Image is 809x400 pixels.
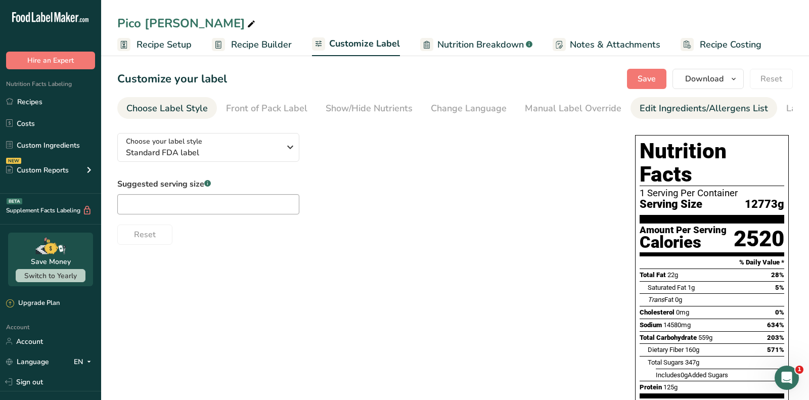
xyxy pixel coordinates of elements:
[640,308,675,316] span: Cholesterol
[775,308,784,316] span: 0%
[672,69,744,89] button: Download
[6,158,21,164] div: NEW
[420,33,532,56] a: Nutrition Breakdown
[771,271,784,279] span: 28%
[676,308,689,316] span: 0mg
[640,226,727,235] div: Amount Per Serving
[312,32,400,57] a: Customize Label
[117,225,172,245] button: Reset
[681,33,761,56] a: Recipe Costing
[648,296,664,303] i: Trans
[767,321,784,329] span: 634%
[117,178,299,190] label: Suggested serving size
[656,371,728,379] span: Includes Added Sugars
[640,334,697,341] span: Total Carbohydrate
[681,371,688,379] span: 0g
[663,383,678,391] span: 125g
[760,73,782,85] span: Reset
[745,198,784,211] span: 12773g
[117,133,299,162] button: Choose your label style Standard FDA label
[16,269,85,282] button: Switch to Yearly
[640,102,768,115] div: Edit Ingredients/Allergens List
[685,73,724,85] span: Download
[7,198,22,204] div: BETA
[137,38,192,52] span: Recipe Setup
[775,284,784,291] span: 5%
[326,102,413,115] div: Show/Hide Nutrients
[638,73,656,85] span: Save
[6,298,60,308] div: Upgrade Plan
[734,226,784,252] div: 2520
[767,346,784,353] span: 571%
[212,33,292,56] a: Recipe Builder
[667,271,678,279] span: 22g
[627,69,666,89] button: Save
[688,284,695,291] span: 1g
[750,69,793,89] button: Reset
[675,296,682,303] span: 0g
[648,359,684,366] span: Total Sugars
[648,284,686,291] span: Saturated Fat
[226,102,307,115] div: Front of Pack Label
[24,271,77,281] span: Switch to Yearly
[685,359,699,366] span: 347g
[640,271,666,279] span: Total Fat
[553,33,660,56] a: Notes & Attachments
[640,256,784,269] section: % Daily Value *
[6,165,69,175] div: Custom Reports
[640,188,784,198] div: 1 Serving Per Container
[795,366,803,374] span: 1
[685,346,699,353] span: 160g
[126,102,208,115] div: Choose Label Style
[775,366,799,390] iframe: Intercom live chat
[663,321,691,329] span: 14580mg
[640,235,727,250] div: Calories
[640,140,784,186] h1: Nutrition Facts
[6,353,49,371] a: Language
[6,52,95,69] button: Hire an Expert
[700,38,761,52] span: Recipe Costing
[767,334,784,341] span: 203%
[74,355,95,368] div: EN
[126,136,202,147] span: Choose your label style
[126,147,280,159] span: Standard FDA label
[134,229,156,241] span: Reset
[117,71,227,87] h1: Customize your label
[431,102,507,115] div: Change Language
[698,334,712,341] span: 559g
[640,321,662,329] span: Sodium
[570,38,660,52] span: Notes & Attachments
[648,346,684,353] span: Dietary Fiber
[329,37,400,51] span: Customize Label
[640,198,702,211] span: Serving Size
[437,38,524,52] span: Nutrition Breakdown
[648,296,673,303] span: Fat
[31,256,71,267] div: Save Money
[231,38,292,52] span: Recipe Builder
[117,14,257,32] div: Pico [PERSON_NAME]
[525,102,621,115] div: Manual Label Override
[117,33,192,56] a: Recipe Setup
[640,383,662,391] span: Protein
